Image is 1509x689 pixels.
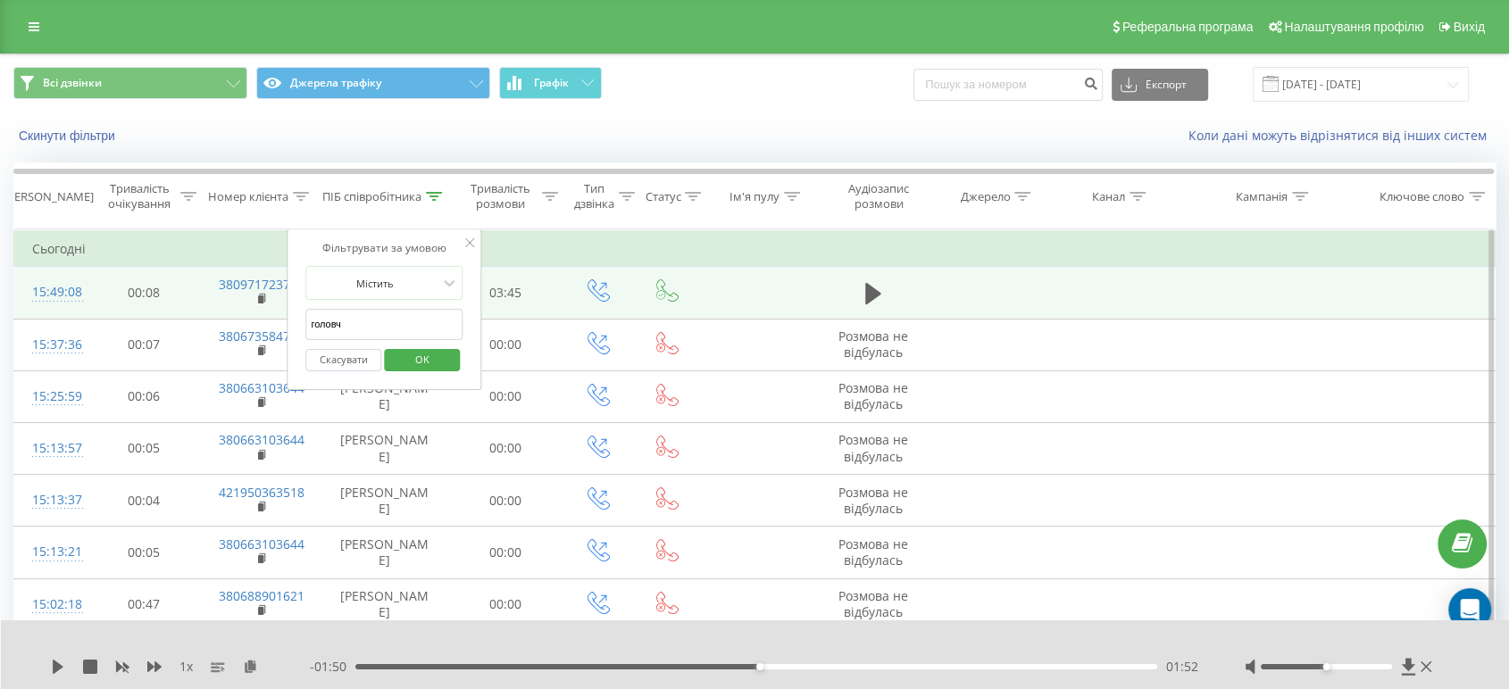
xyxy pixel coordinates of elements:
[87,475,201,527] td: 00:04
[13,67,247,99] button: Всі дзвінки
[43,76,102,90] span: Всі дзвінки
[1122,20,1254,34] span: Реферальна програма
[219,379,304,396] a: 380663103644
[448,527,563,578] td: 00:00
[448,370,563,422] td: 00:00
[1454,20,1485,34] span: Вихід
[320,578,447,630] td: [PERSON_NAME]
[32,328,69,362] div: 15:37:36
[4,189,94,204] div: [PERSON_NAME]
[305,349,381,371] button: Скасувати
[384,349,460,371] button: OK
[464,181,538,212] div: Тривалість розмови
[32,535,69,569] div: 15:13:21
[87,578,201,630] td: 00:47
[320,527,447,578] td: [PERSON_NAME]
[729,189,780,204] div: Ім'я пулу
[574,181,614,212] div: Тип дзвінка
[448,475,563,527] td: 00:00
[1322,663,1330,670] div: Accessibility label
[87,319,201,370] td: 00:07
[32,431,69,466] div: 15:13:57
[838,484,908,517] span: Розмова не відбулась
[397,345,447,373] span: OK
[838,379,908,412] span: Розмова не відбулась
[305,239,463,257] div: Фільтрувати за умовою
[448,578,563,630] td: 00:00
[838,535,908,569] span: Розмова не відбулась
[14,231,1496,267] td: Сьогодні
[219,535,304,552] a: 380663103644
[87,527,201,578] td: 00:05
[960,189,1010,204] div: Джерело
[320,422,447,474] td: [PERSON_NAME]
[448,319,563,370] td: 00:00
[208,189,288,204] div: Номер клієнта
[838,587,908,620] span: Розмова не відбулась
[320,370,447,422] td: [PERSON_NAME]
[1112,69,1208,101] button: Експорт
[310,658,355,676] span: - 01:50
[219,431,304,448] a: 380663103644
[87,422,201,474] td: 00:05
[87,370,201,422] td: 00:06
[305,309,463,340] input: Введіть значення
[1284,20,1423,34] span: Налаштування профілю
[32,483,69,518] div: 15:13:37
[838,328,908,361] span: Розмова не відбулась
[322,189,421,204] div: ПІБ співробітника
[87,267,201,319] td: 00:08
[256,67,490,99] button: Джерела трафіку
[219,328,304,344] a: 380673584782
[1188,127,1496,144] a: Коли дані можуть відрізнятися вiд інших систем
[834,181,923,212] div: Аудіозапис розмови
[499,67,602,99] button: Графік
[448,267,563,319] td: 03:45
[1166,658,1198,676] span: 01:52
[756,663,763,670] div: Accessibility label
[838,431,908,464] span: Розмова не відбулась
[219,587,304,604] a: 380688901621
[32,379,69,414] div: 15:25:59
[448,422,563,474] td: 00:00
[534,77,569,89] span: Графік
[645,189,680,204] div: Статус
[1380,189,1464,204] div: Ключове слово
[219,276,304,293] a: 380971723746
[103,181,176,212] div: Тривалість очікування
[179,658,193,676] span: 1 x
[1448,588,1491,631] div: Open Intercom Messenger
[913,69,1103,101] input: Пошук за номером
[1236,189,1288,204] div: Кампанія
[219,484,304,501] a: 421950363518
[320,475,447,527] td: [PERSON_NAME]
[13,128,124,144] button: Скинути фільтри
[1092,189,1125,204] div: Канал
[32,587,69,622] div: 15:02:18
[32,275,69,310] div: 15:49:08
